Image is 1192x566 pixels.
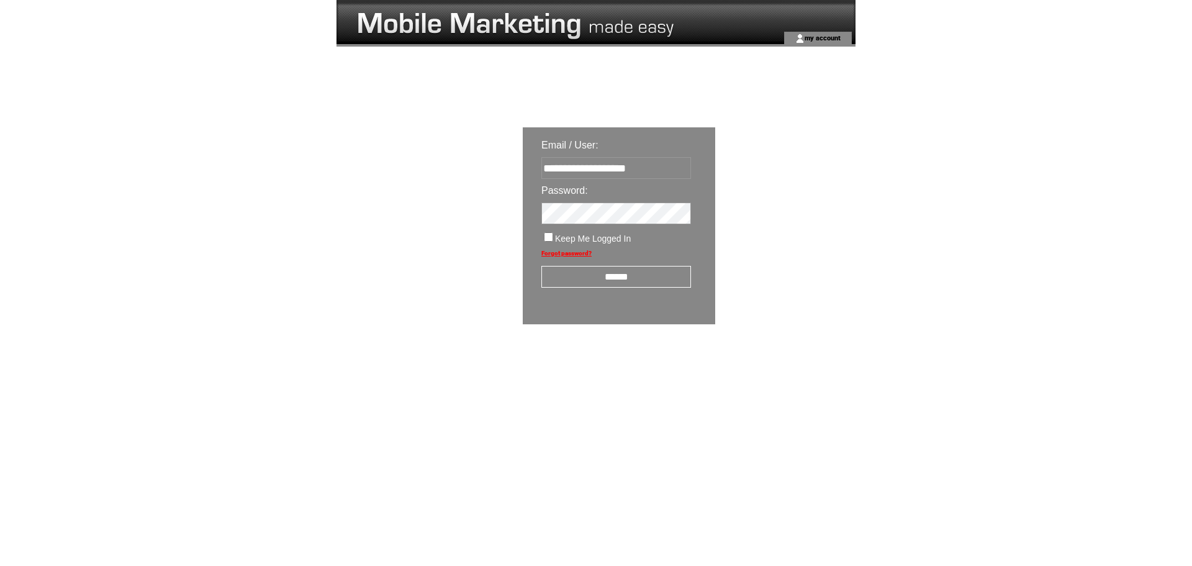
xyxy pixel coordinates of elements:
span: Email / User: [541,140,598,150]
a: my account [805,34,841,42]
a: Forgot password? [541,250,592,257]
img: transparent.png [751,355,813,371]
img: account_icon.gif [795,34,805,43]
span: Password: [541,185,588,196]
span: Keep Me Logged In [555,234,631,244]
